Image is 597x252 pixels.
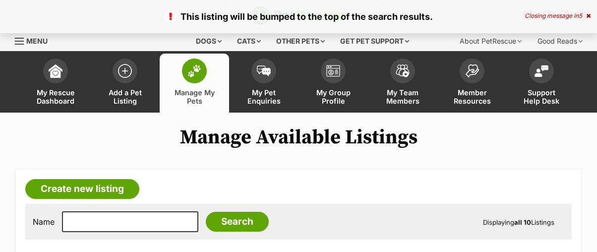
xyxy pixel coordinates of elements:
a: My Group Profile [298,54,368,113]
span: My Rescue Dashboard [33,88,78,105]
a: Create new listing [25,179,139,199]
a: My Rescue Dashboard [21,54,90,113]
span: Add a Pet Listing [103,88,147,105]
div: About PetRescue [453,31,529,51]
strong: all 10 [514,218,531,226]
img: pet-enquiries-icon-7e3ad2cf08bfb03b45e93fb7055b45f3efa6380592205ae92323e6603595dc1f.svg [257,65,271,76]
span: Support Help Desk [519,88,564,105]
div: Get pet support [333,31,416,51]
span: Member Resources [450,88,494,105]
span: My Group Profile [311,88,356,105]
img: manage-my-pets-icon-02211641906a0b7f246fdf0571729dbe1e7629f14944591b6c1af311fb30b64b.svg [187,64,201,77]
label: Name [33,217,55,226]
a: Menu [15,31,55,49]
div: Good Reads [531,31,590,51]
span: 5 [579,12,582,19]
div: Closing message in [525,12,591,19]
span: Manage My Pets [172,88,217,105]
img: member-resources-icon-8e73f808a243e03378d46382f2149f9095a855e16c252ad45f914b54edf8863c.svg [465,64,479,77]
span: Displaying Listings [483,218,554,226]
img: help-desk-icon-fdf02630f3aa405de69fd3d07c3f3aa587a6932b1a1747fa1d2bba05be0121f9.svg [535,65,548,77]
img: group-profile-icon-3fa3cf56718a62981997c0bc7e787c4b2cf8bcc04b72c1350f741eb67cf2f40e.svg [326,65,340,77]
a: Member Resources [437,54,507,113]
a: Add a Pet Listing [90,54,160,113]
a: Manage My Pets [160,54,229,113]
img: add-pet-listing-icon-0afa8454b4691262ce3f59096e99ab1cd57d4a30225e0717b998d2c9b9846f56.svg [118,64,132,78]
span: My Pet Enquiries [241,88,286,105]
a: Support Help Desk [507,54,576,113]
span: My Team Members [380,88,425,105]
div: Other pets [269,31,332,51]
a: My Pet Enquiries [229,54,298,113]
input: Search [206,212,269,232]
div: Dogs [189,31,229,51]
a: My Team Members [368,54,437,113]
img: team-members-icon-5396bd8760b3fe7c0b43da4ab00e1e3bb1a5d9ba89233759b79545d2d3fc5d0d.svg [396,64,410,77]
img: dashboard-icon-eb2f2d2d3e046f16d808141f083e7271f6b2e854fb5c12c21221c1fb7104beca.svg [49,64,62,78]
div: Cats [230,31,268,51]
p: This listing will be bumped to the top of the search results. [10,10,587,23]
span: Menu [26,37,48,45]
